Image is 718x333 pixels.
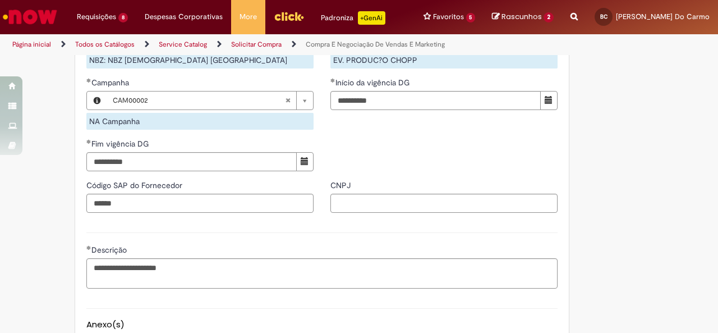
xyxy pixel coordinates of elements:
[231,40,282,49] a: Solicitar Compra
[330,194,558,213] input: CNPJ
[296,152,314,171] button: Mostrar calendário para Fim vigência DG
[159,40,207,49] a: Service Catalog
[145,11,223,22] span: Despesas Corporativas
[86,78,91,83] span: Obrigatório Preenchido
[358,11,385,25] p: +GenAi
[77,11,116,22] span: Requisições
[274,8,304,25] img: click_logo_yellow_360x200.png
[86,320,558,330] h5: Anexo(s)
[240,11,257,22] span: More
[600,13,607,20] span: BC
[616,12,710,21] span: [PERSON_NAME] Do Carmo
[118,13,128,22] span: 8
[86,113,314,130] div: NA Campanha
[91,77,131,88] span: Campanha
[1,6,59,28] img: ServiceNow
[86,194,314,213] input: Código SAP do Fornecedor
[501,11,542,22] span: Rascunhos
[330,91,541,110] input: Início da vigência DG 28 August 2025 Thursday
[492,12,554,22] a: Rascunhos
[330,180,353,190] span: CNPJ
[544,12,554,22] span: 2
[113,92,285,110] span: CAM00002
[306,40,445,49] a: Compra E Negociação De Vendas E Marketing
[91,139,151,149] span: Fim vigência DG
[75,40,135,49] a: Todos os Catálogos
[12,40,51,49] a: Página inicial
[321,11,385,25] div: Padroniza
[86,180,185,190] span: Código SAP do Fornecedor
[433,11,464,22] span: Favoritos
[86,139,91,144] span: Obrigatório Preenchido
[279,92,296,110] abbr: Limpar campo Campanha
[86,52,314,69] div: NBZ: NBZ [DEMOGRAPHIC_DATA] [GEOGRAPHIC_DATA]
[330,78,335,83] span: Obrigatório Preenchido
[91,245,129,255] span: Descrição
[86,245,91,250] span: Obrigatório Preenchido
[335,77,412,88] span: Início da vigência DG
[330,52,558,69] div: EV. PRODUC?O CHOPP
[86,258,558,288] textarea: Descrição
[87,92,107,110] button: Campanha, Visualizar este registro CAM00002
[86,152,297,171] input: Fim vigência DG 29 September 2025 Monday
[466,13,476,22] span: 5
[540,91,558,110] button: Mostrar calendário para Início da vigência DG
[8,34,470,55] ul: Trilhas de página
[107,92,313,110] a: CAM00002Limpar campo Campanha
